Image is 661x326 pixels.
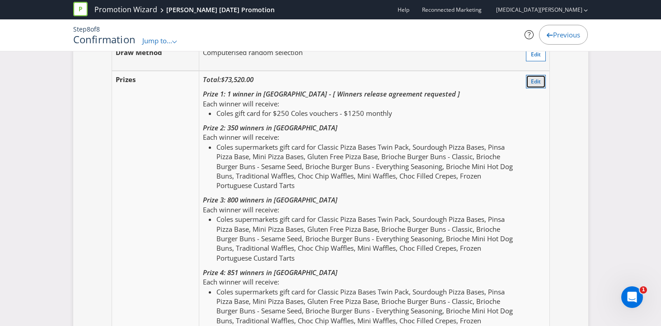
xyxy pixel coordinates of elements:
[216,109,513,118] li: Coles gift card for $250 Coles vouchers - $1250 monthly
[640,286,647,294] span: 1
[96,25,100,33] span: 8
[203,99,279,108] span: Each winner will receive:
[203,89,460,98] em: Prize 1: 1 winner in [GEOGRAPHIC_DATA] - [ Winners release agreement requested ]
[132,75,136,84] span: s
[166,5,275,14] div: [PERSON_NAME] [DATE] Promotion
[73,25,87,33] span: Step
[90,25,96,33] span: of
[94,5,157,15] a: Promotion Wizard
[531,78,541,85] span: Edit
[203,75,221,84] span: Total:
[203,268,338,277] em: Prize 4: 851 winners in [GEOGRAPHIC_DATA]
[526,75,546,88] button: Edit
[621,286,643,308] iframe: Intercom live chat
[221,75,253,84] span: $73,520.00
[216,215,513,263] li: Coles supermarkets gift card for Classic Pizza Bases Twin Pack, Sourdough Pizza Bases, Pinsa Pizz...
[422,6,482,14] span: Reconnected Marketing
[203,133,279,142] span: Each winner will receive:
[203,277,279,286] span: Each winner will receive:
[87,25,90,33] span: 8
[116,75,132,84] span: Prize
[553,30,580,39] span: Previous
[203,123,338,132] em: Prize 2: 350 winners in [GEOGRAPHIC_DATA]
[487,6,582,14] a: [MEDICAL_DATA][PERSON_NAME]
[73,34,136,45] h1: Confirmation
[398,6,409,14] a: Help
[203,205,279,214] span: Each winner will receive:
[203,195,338,204] em: Prize 3: 800 winners in [GEOGRAPHIC_DATA]
[216,142,513,191] li: Coles supermarkets gift card for Classic Pizza Bases Twin Pack, Sourdough Pizza Bases, Pinsa Pizz...
[142,36,172,45] span: Jump to...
